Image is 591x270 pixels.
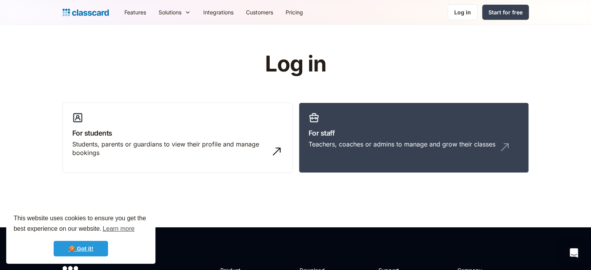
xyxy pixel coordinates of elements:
[309,140,495,148] div: Teachers, coaches or admins to manage and grow their classes
[63,103,293,173] a: For studentsStudents, parents or guardians to view their profile and manage bookings
[72,128,283,138] h3: For students
[63,7,109,18] a: home
[454,8,471,16] div: Log in
[101,223,136,235] a: learn more about cookies
[159,8,181,16] div: Solutions
[72,140,267,157] div: Students, parents or guardians to view their profile and manage bookings
[6,206,155,264] div: cookieconsent
[54,241,108,256] a: dismiss cookie message
[118,3,152,21] a: Features
[14,214,148,235] span: This website uses cookies to ensure you get the best experience on our website.
[488,8,523,16] div: Start for free
[482,5,529,20] a: Start for free
[309,128,519,138] h3: For staff
[197,3,240,21] a: Integrations
[279,3,309,21] a: Pricing
[448,4,478,20] a: Log in
[240,3,279,21] a: Customers
[565,244,583,262] div: Open Intercom Messenger
[172,52,419,76] h1: Log in
[152,3,197,21] div: Solutions
[299,103,529,173] a: For staffTeachers, coaches or admins to manage and grow their classes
